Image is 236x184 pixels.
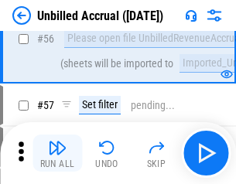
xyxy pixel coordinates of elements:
[205,6,224,25] img: Settings menu
[147,159,166,169] div: Skip
[132,135,181,172] button: Skip
[37,9,163,23] div: Unbilled Accrual ([DATE])
[12,6,31,25] img: Back
[32,135,82,172] button: Run All
[48,138,67,157] img: Run All
[37,99,54,111] span: # 57
[95,159,118,169] div: Undo
[79,96,121,114] div: Set filter
[147,138,166,157] img: Skip
[131,100,175,111] div: pending...
[82,135,132,172] button: Undo
[37,32,54,45] span: # 56
[185,9,197,22] img: Support
[193,141,218,165] img: Main button
[40,159,75,169] div: Run All
[97,138,116,157] img: Undo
